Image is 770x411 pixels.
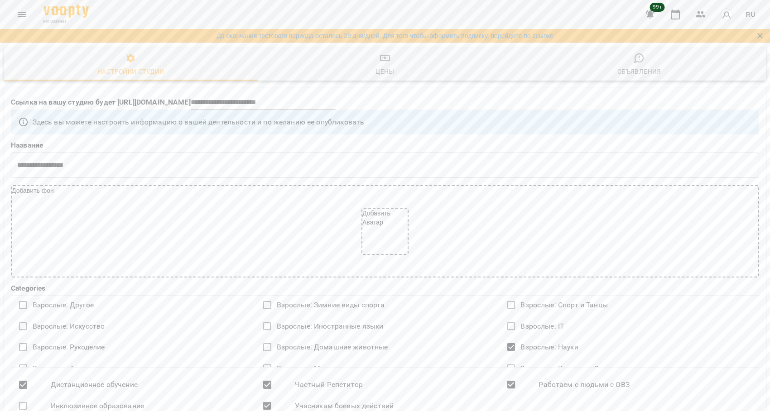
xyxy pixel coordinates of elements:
[277,342,388,353] span: Взрослые: Домашние животные
[362,209,408,254] div: Добавить Аватар
[51,379,138,390] span: Дистанционное обучение
[11,142,759,149] label: Название
[720,8,733,21] img: avatar_s.png
[375,66,395,77] div: Цены
[11,97,191,108] p: Ссылка на вашу студию будет [URL][DOMAIN_NAME]
[295,379,363,390] span: Частный Репетитор
[650,3,665,12] span: 99+
[33,117,365,128] p: Здесь вы можете настроить информацию о вашей деятельности и по желанию ее опубликовать
[539,379,629,390] span: Работаем с людьми с ОВЗ
[33,300,94,311] span: Взрослые: Другое
[742,6,759,23] button: RU
[33,363,110,374] span: Взрослые: Автошколы
[33,342,105,353] span: Взрослые: Рукоделие
[520,342,578,353] span: Взрослые: Науки
[11,285,759,292] label: Categories
[520,300,607,311] span: Взрослые: Спорт и Танцы
[277,363,341,374] span: Взрослые: Музыка
[11,4,33,25] button: Menu
[217,31,553,40] a: До окончания тестового периода осталось 29 дня/дней. Для того чтобы оформить подписку, перейдите ...
[43,19,89,24] span: For Business
[277,321,384,332] span: Взрослые: Иностранные языки
[746,10,756,19] span: RU
[520,363,627,374] span: Взрослые: Красота и Здоровье
[33,321,105,332] span: Взрослые: Искусство
[617,66,661,77] div: Объявления
[97,66,164,77] div: Настройки студии
[277,300,385,311] span: Взрослые: Зимние виды спорта
[754,29,766,42] button: Закрити сповіщення
[43,5,89,18] img: Voopty Logo
[520,321,564,332] span: Взрослые: IT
